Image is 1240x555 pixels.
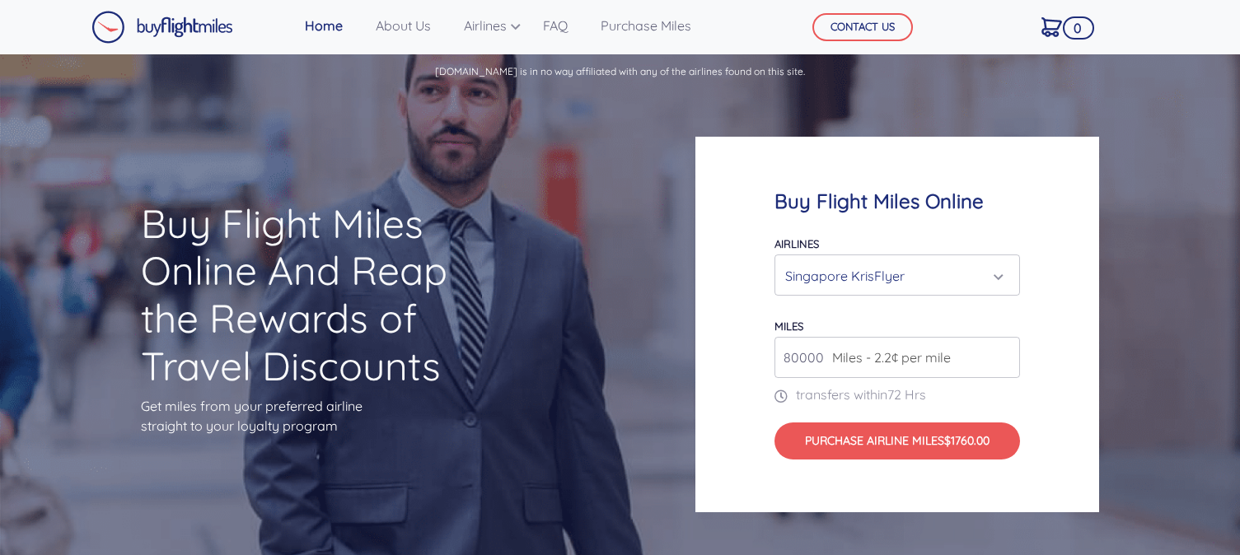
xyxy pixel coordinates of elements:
[774,319,803,333] label: miles
[812,13,913,41] button: CONTACT US
[774,254,1020,296] button: Singapore KrisFlyer
[536,9,574,42] a: FAQ
[141,200,479,389] h1: Buy Flight Miles Online And Reap the Rewards of Travel Discounts
[774,237,819,250] label: Airlines
[1035,9,1069,44] a: 0
[91,11,233,44] img: Buy Flight Miles Logo
[141,396,479,436] p: Get miles from your preferred airline straight to your loyalty program
[944,433,990,448] span: $1760.00
[1041,17,1062,37] img: Cart
[457,9,517,42] a: Airlines
[369,9,438,42] a: About Us
[774,385,1020,404] p: transfers within
[824,347,951,367] span: Miles - 2.2¢ per mile
[594,9,698,42] a: Purchase Miles
[298,9,349,42] a: Home
[887,386,926,403] span: 72 Hrs
[774,422,1020,459] button: Purchase Airline Miles$1760.00
[785,260,999,291] div: Singapore KrisFlyer
[1063,16,1093,40] span: 0
[91,7,233,48] a: Buy Flight Miles Logo
[774,189,1020,213] h4: Buy Flight Miles Online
